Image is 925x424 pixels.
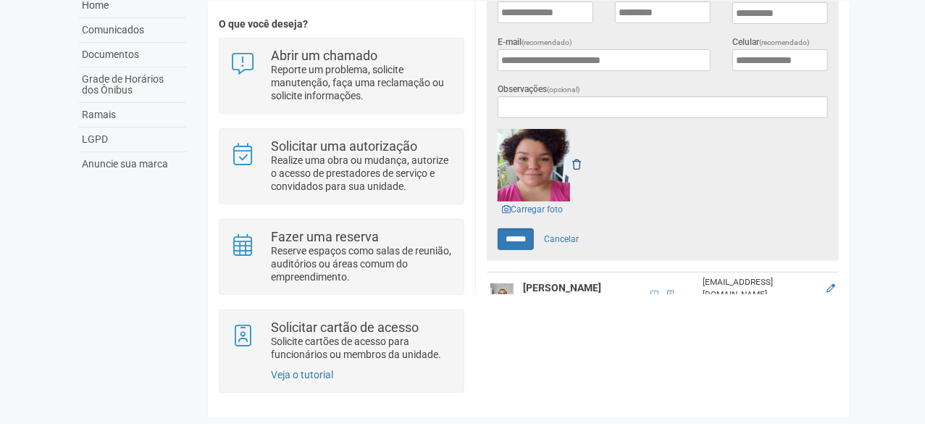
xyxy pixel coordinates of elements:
[230,140,453,193] a: Solicitar uma autorização Realize uma obra ou mudança, autorize o acesso de prestadores de serviç...
[547,86,580,93] span: (opcional)
[271,229,379,244] strong: Fazer uma reserva
[271,320,419,335] strong: Solicitar cartão de acesso
[271,138,417,154] strong: Solicitar uma autorização
[498,83,580,96] label: Observações
[759,38,810,46] span: (recomendado)
[498,129,570,201] img: GetFile
[79,18,186,43] a: Comunicados
[732,36,810,49] label: Celular
[79,103,186,128] a: Ramais
[572,159,581,170] a: Remover
[230,321,453,361] a: Solicitar cartão de acesso Solicite cartões de acesso para funcionários ou membros da unidade.
[79,67,186,103] a: Grade de Horários dos Ônibus
[271,335,453,361] p: Solicite cartões de acesso para funcionários ou membros da unidade.
[230,49,453,102] a: Abrir um chamado Reporte um problema, solicite manutenção, faça uma reclamação ou solicite inform...
[536,228,587,250] a: Cancelar
[271,63,453,102] p: Reporte um problema, solicite manutenção, faça uma reclamação ou solicite informações.
[703,276,817,301] div: [EMAIL_ADDRESS][DOMAIN_NAME]
[271,244,453,283] p: Reserve espaços como salas de reunião, auditórios ou áreas comum do empreendimento.
[490,283,514,307] img: user.png
[498,36,572,49] label: E-mail
[271,48,377,63] strong: Abrir um chamado
[523,282,601,308] strong: [PERSON_NAME] [PERSON_NAME]
[826,283,835,294] a: Editar membro
[271,154,453,193] p: Realize uma obra ou mudança, autorize o acesso de prestadores de serviço e convidados para sua un...
[79,43,186,67] a: Documentos
[219,19,464,30] h4: O que você deseja?
[498,201,567,217] a: Carregar foto
[79,152,186,176] a: Anuncie sua marca
[522,38,572,46] span: (recomendado)
[79,128,186,152] a: LGPD
[271,369,333,381] a: Veja o tutorial
[230,230,453,283] a: Fazer uma reserva Reserve espaços como salas de reunião, auditórios ou áreas comum do empreendime...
